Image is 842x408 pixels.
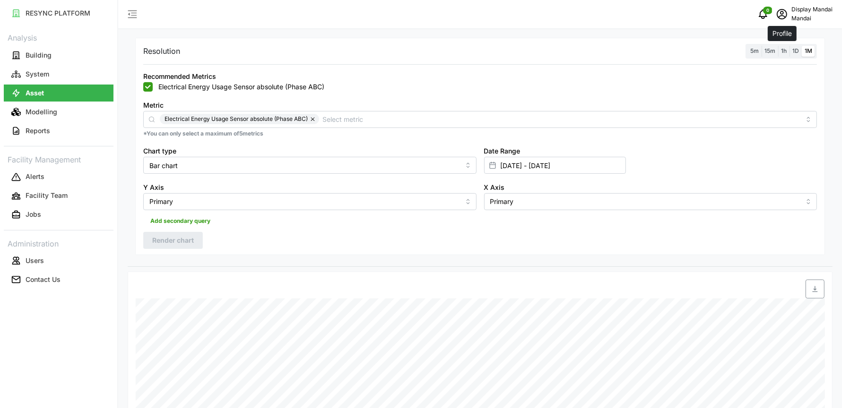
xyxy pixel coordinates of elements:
span: 15m [764,47,775,54]
a: Facility Team [4,187,113,205]
p: Users [26,256,44,265]
p: Resolution [143,45,180,57]
input: Select Y axis [143,193,477,210]
a: Contact Us [4,270,113,289]
p: Mandai [791,14,833,23]
label: Electrical Energy Usage Sensor absolute (Phase ABC) [153,82,324,92]
p: Analysis [4,30,113,44]
a: RESYNC PLATFORM [4,4,113,23]
span: 1M [805,47,812,54]
p: Modelling [26,107,57,117]
p: Jobs [26,210,41,219]
input: Select X axis [484,193,817,210]
button: Building [4,47,113,64]
a: Jobs [4,205,113,224]
a: Users [4,251,113,270]
button: Alerts [4,169,113,186]
label: X Axis [484,182,505,193]
span: Render chart [152,232,194,248]
label: Y Axis [143,182,164,193]
p: RESYNC PLATFORM [26,8,90,18]
span: 1D [792,47,799,54]
button: Modelling [4,103,113,120]
p: Display Mandai [791,5,833,14]
label: Date Range [484,146,521,156]
a: Alerts [4,168,113,187]
input: Select chart type [143,157,477,174]
button: schedule [773,5,791,24]
span: 5m [750,47,759,54]
p: Reports [26,126,50,136]
button: Jobs [4,206,113,223]
button: Asset [4,85,113,102]
button: RESYNC PLATFORM [4,5,113,22]
button: Render chart [143,232,203,249]
input: Select date range [484,157,626,174]
p: Administration [4,236,113,250]
p: Alerts [26,172,44,181]
button: Add secondary query [143,214,217,228]
p: System [26,69,49,79]
a: Building [4,46,113,65]
p: Contact Us [26,275,61,284]
label: Metric [143,100,164,110]
p: Facility Team [26,191,68,200]
span: Add secondary query [150,214,210,228]
p: Asset [26,88,44,98]
div: Settings [128,35,833,266]
p: Building [26,51,52,60]
button: Facility Team [4,187,113,204]
a: System [4,65,113,84]
label: Chart type [143,146,176,156]
button: notifications [754,5,773,24]
p: Facility Management [4,152,113,166]
input: Select metric [323,114,800,124]
button: System [4,66,113,83]
span: Electrical Energy Usage Sensor absolute (Phase ABC) [165,114,308,124]
a: Modelling [4,102,113,121]
div: Recommended Metrics [143,71,216,82]
span: 1h [781,47,787,54]
span: 0 [766,7,769,14]
button: Reports [4,122,113,139]
p: *You can only select a maximum of 5 metrics [143,130,817,138]
button: Contact Us [4,271,113,288]
a: Reports [4,121,113,140]
a: Asset [4,84,113,102]
button: Users [4,252,113,269]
